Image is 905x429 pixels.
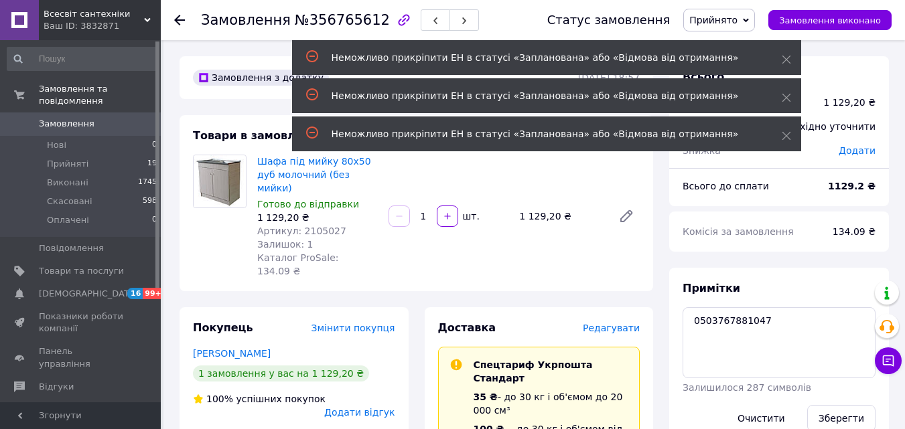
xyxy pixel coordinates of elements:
[152,214,157,226] span: 0
[547,13,671,27] div: Статус замовлення
[474,392,498,402] span: 35 ₴
[828,181,876,191] b: 1129.2 ₴
[683,282,740,294] span: Примітки
[206,394,233,404] span: 100%
[768,10,892,30] button: Замовлення виконано
[257,239,314,250] span: Залишок: 1
[147,158,157,170] span: 19
[39,118,94,130] span: Замовлення
[583,323,640,333] span: Редагувати
[39,265,124,277] span: Товари та послуги
[47,139,66,151] span: Нові
[823,96,876,109] div: 1 129,20 ₴
[438,321,496,334] span: Доставка
[193,348,271,359] a: [PERSON_NAME]
[514,207,608,226] div: 1 129,20 ₴
[127,288,143,299] span: 16
[201,12,291,28] span: Замовлення
[257,156,371,193] a: Шафа під мийку 80х50 дуб молочний (без мийки)
[460,209,481,223] div: шт.
[257,226,346,236] span: Артикул: 2105027
[332,89,748,102] div: Неможливо прикріпити ЕН в статусі «Запланована» або «Відмова від отримання»
[39,83,161,107] span: Замовлення та повідомлення
[7,47,158,71] input: Пошук
[152,139,157,151] span: 0
[193,321,253,334] span: Покупець
[47,158,88,170] span: Прийняті
[193,70,329,86] div: Замовлення з додатку
[474,390,629,417] div: - до 30 кг і об'ємом до 20 000 см³
[193,392,326,406] div: успішних покупок
[332,51,748,64] div: Неможливо прикріпити ЕН в статусі «Запланована» або «Відмова від отримання»
[174,13,185,27] div: Повернутися назад
[683,181,769,191] span: Всього до сплати
[768,112,884,141] div: Необхідно уточнити
[257,252,338,276] span: Каталог ProSale: 134.09 ₴
[39,381,74,393] span: Відгуки
[39,311,124,335] span: Показники роботи компанії
[47,177,88,189] span: Виконані
[613,203,640,230] a: Редагувати
[143,288,165,299] span: 99+
[44,20,161,32] div: Ваш ID: 3832871
[44,8,144,20] span: Всесвіт сантехніки
[332,127,748,141] div: Неможливо прикріпити ЕН в статусі «Запланована» або «Відмова від отримання»
[311,323,395,333] span: Змінити покупця
[779,15,881,25] span: Замовлення виконано
[143,195,157,207] span: 598
[689,15,738,25] span: Прийнято
[39,288,138,300] span: [DEMOGRAPHIC_DATA]
[257,211,378,224] div: 1 129,20 ₴
[875,347,902,374] button: Чат з покупцем
[194,155,246,207] img: Шафа під мийку 80х50 дуб молочний (без мийки)
[193,129,342,142] span: Товари в замовленні (1)
[257,199,359,209] span: Готово до відправки
[295,12,390,28] span: №356765612
[839,145,876,156] span: Додати
[683,382,811,393] span: Залишилося 287 символів
[193,365,369,381] div: 1 замовлення у вас на 1 129,20 ₴
[39,345,124,369] span: Панель управління
[39,242,104,254] span: Повідомлення
[833,226,876,237] span: 134.09 ₴
[683,226,794,237] span: Комісія за замовлення
[138,177,157,189] span: 1745
[474,359,593,383] span: Спецтариф Укрпошта Стандарт
[324,407,395,418] span: Додати відгук
[47,214,89,226] span: Оплачені
[47,195,92,207] span: Скасовані
[683,145,721,156] span: Знижка
[683,307,876,378] textarea: 0503767881047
